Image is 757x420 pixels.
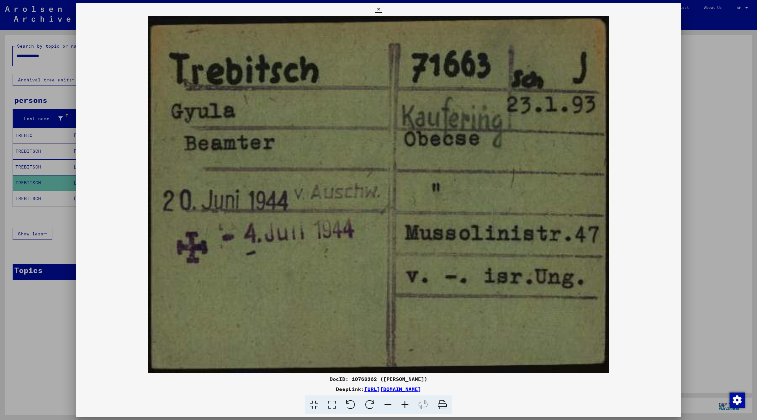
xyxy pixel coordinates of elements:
img: 001.jpg [76,16,681,373]
a: [URL][DOMAIN_NAME] [364,386,421,392]
font: DeepLink: [336,386,364,392]
img: Change consent [730,393,745,408]
font: DocID: 10768262 ([PERSON_NAME]) [330,376,427,382]
div: Change consent [729,392,744,407]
